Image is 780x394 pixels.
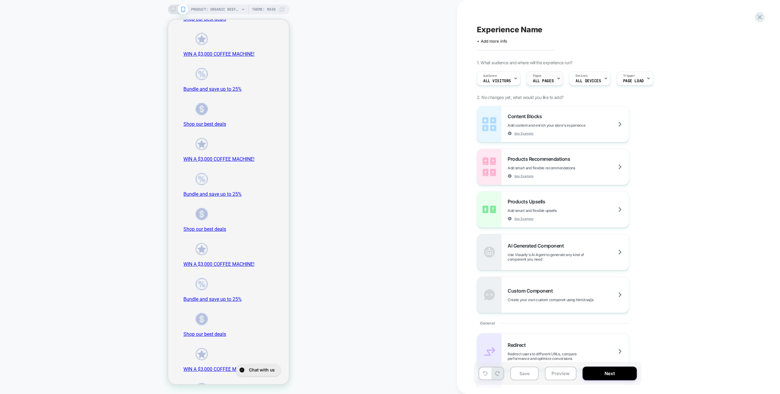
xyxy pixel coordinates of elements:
[27,48,40,61] img: icon-percent-blue.png
[510,367,539,380] button: Save
[533,74,541,78] span: Pages
[15,277,73,283] a: Bundle and save up to 25%
[477,95,563,100] span: 2. No changes yet, what would you like to add?
[514,216,534,221] span: See Example
[508,252,629,262] span: Use Visually's AI Agent to generate any kind of component you need
[477,313,629,333] div: General
[27,259,40,271] img: icon-percent-blue.png
[15,207,58,213] a: Shop our best deals
[252,5,275,14] span: Theme: MAIN
[514,174,534,178] span: See Example
[15,242,86,248] a: WIN A $3,000 COFFEE MACHINE!
[15,347,86,353] a: WIN A $3,000 COFFEE MACHINE!
[15,137,86,142] a: WIN A $3,000 COFFEE MACHINE!
[477,25,542,34] span: Experience Name
[477,39,507,44] span: + Add more info
[508,243,567,249] span: AI Generated Component
[15,32,86,37] a: WIN A $3,000 COFFEE MACHINE!
[483,74,497,78] span: Audience
[27,188,40,201] img: icon-deals-blue.png
[583,367,637,380] button: Next
[15,312,58,318] a: Shop our best deals
[623,79,644,83] span: Page Load
[508,208,587,213] span: Add smart and flexible upsells
[508,297,624,302] span: Create your own custom componet using html/css/js
[508,166,606,170] span: Add smart and flexible recommendations
[27,329,40,341] img: Win_Icon_6.png
[27,13,40,26] img: Win_Icon_6.png
[576,79,601,83] span: ALL DEVICES
[15,67,73,72] a: Bundle and save up to 25%
[576,74,587,78] span: Devices
[533,79,554,83] span: ALL PAGES
[27,364,40,376] img: icon-percent-blue.png
[15,102,58,107] a: Shop our best deals
[508,123,616,128] span: Add content and enrich your store's experience
[508,113,545,119] span: Content Blocks
[508,352,629,361] span: Redirect users to different URLs, compare performance and optimize conversions
[65,342,115,359] iframe: Gorgias live chat messenger
[27,223,40,236] img: Win_Icon_6.png
[514,131,534,135] span: See Example
[508,199,548,205] span: Products Upsells
[27,153,40,166] img: icon-percent-blue.png
[508,156,573,162] span: Products Recommendations
[508,288,556,294] span: Custom Component
[477,60,572,65] span: 1. What audience and where will the experience run?
[27,83,40,96] img: icon-deals-blue.png
[27,118,40,131] img: Win_Icon_6.png
[15,172,73,178] a: Bundle and save up to 25%
[191,5,240,14] span: PRODUCT: Organic Beef Bars - Cayenne Chilli (12 bars) [chill]
[508,342,529,348] span: Redirect
[27,294,40,306] img: icon-deals-blue.png
[545,367,576,380] button: Preview
[623,74,635,78] span: Trigger
[483,79,511,83] span: All Visitors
